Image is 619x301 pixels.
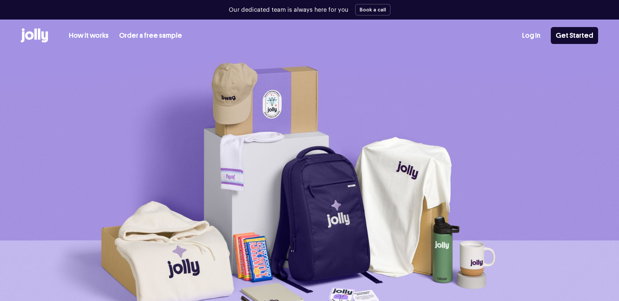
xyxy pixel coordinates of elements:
[119,30,182,41] a: Order a free sample
[551,27,598,44] a: Get Started
[355,4,391,16] button: Book a call
[69,30,109,41] a: How it works
[229,6,348,14] p: Our dedicated team is always here for you
[522,30,540,41] a: Log In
